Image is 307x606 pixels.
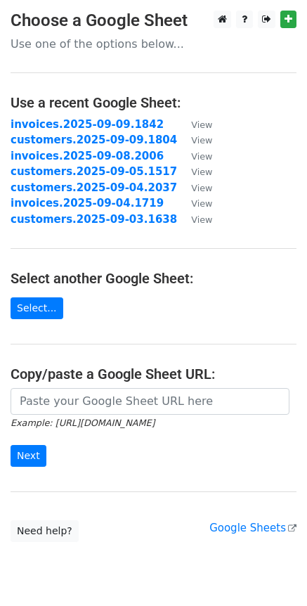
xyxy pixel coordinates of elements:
[191,198,212,209] small: View
[177,134,212,146] a: View
[191,167,212,177] small: View
[11,197,164,209] a: invoices.2025-09-04.1719
[11,118,164,131] a: invoices.2025-09-09.1842
[11,94,296,111] h4: Use a recent Google Sheet:
[11,270,296,287] h4: Select another Google Sheet:
[191,120,212,130] small: View
[11,165,177,178] a: customers.2025-09-05.1517
[11,181,177,194] a: customers.2025-09-04.2037
[11,366,296,382] h4: Copy/paste a Google Sheet URL:
[11,418,155,428] small: Example: [URL][DOMAIN_NAME]
[177,213,212,226] a: View
[11,134,177,146] a: customers.2025-09-09.1804
[177,165,212,178] a: View
[191,135,212,146] small: View
[191,183,212,193] small: View
[177,181,212,194] a: View
[11,11,296,31] h3: Choose a Google Sheet
[177,118,212,131] a: View
[11,150,164,162] a: invoices.2025-09-08.2006
[177,197,212,209] a: View
[11,297,63,319] a: Select...
[11,520,79,542] a: Need help?
[11,445,46,467] input: Next
[11,388,289,415] input: Paste your Google Sheet URL here
[191,151,212,162] small: View
[209,522,296,534] a: Google Sheets
[11,213,177,226] a: customers.2025-09-03.1638
[191,214,212,225] small: View
[177,150,212,162] a: View
[11,37,296,51] p: Use one of the options below...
